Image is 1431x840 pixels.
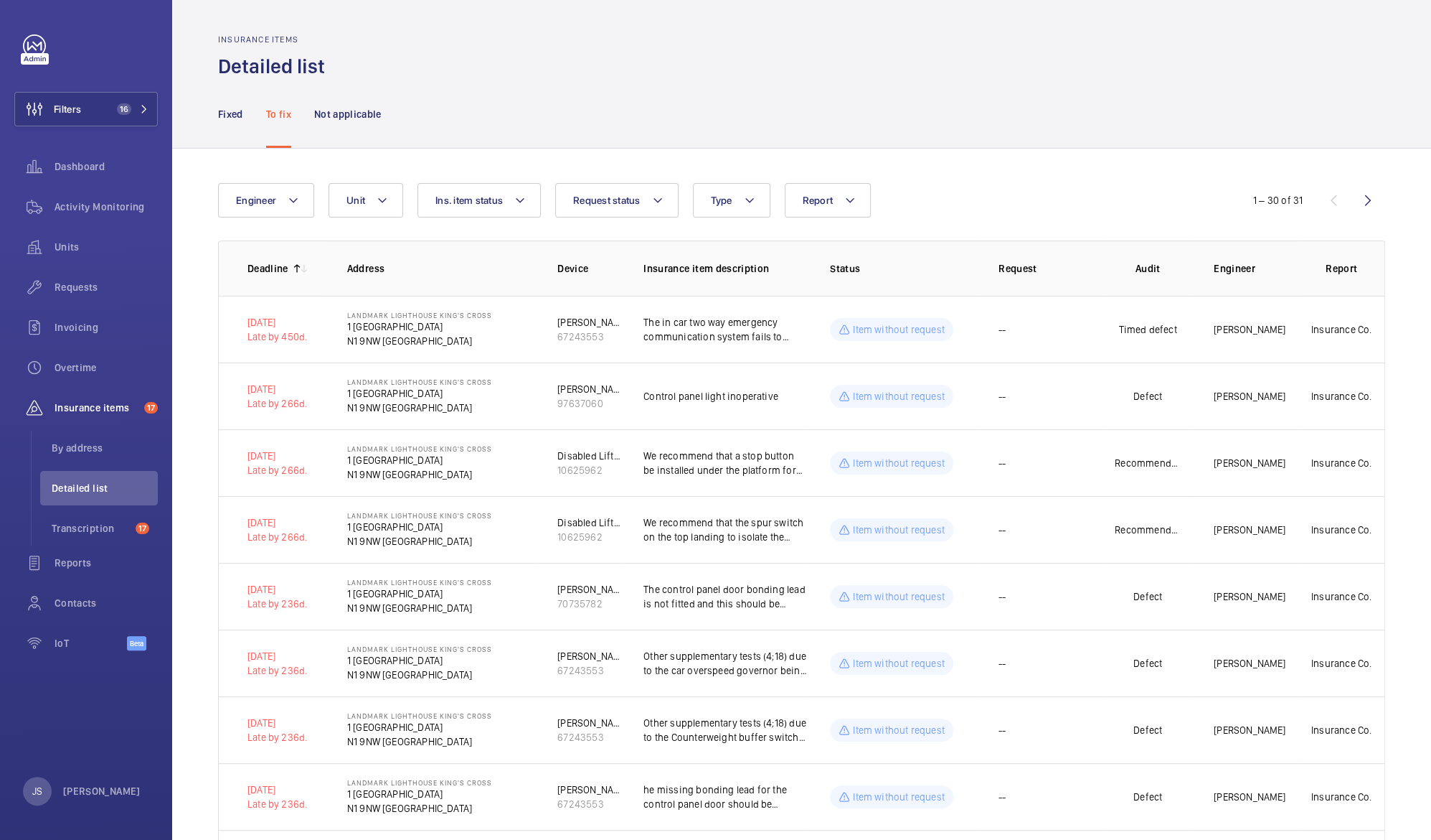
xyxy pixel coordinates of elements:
span: Type [711,195,732,206]
p: 1 [GEOGRAPHIC_DATA] [347,319,492,334]
p: 1 [GEOGRAPHIC_DATA] [347,520,492,534]
h2: Insurance items [218,34,334,45]
p: 1 [GEOGRAPHIC_DATA] [347,587,492,601]
span: Overtime [55,360,158,375]
div: Late by 266d. [247,530,307,544]
p: We recommend that a stop button be installed under the platform for maintenance. [643,449,807,477]
span: -- [998,389,1006,403]
p: Defect [1133,723,1162,737]
span: IoT [55,636,127,650]
button: Unit [329,183,403,218]
span: Engineer [236,195,276,206]
div: Late by 236d. [247,797,307,811]
p: N1 9NW [GEOGRAPHIC_DATA] [347,601,492,615]
p: N1 9NW [GEOGRAPHIC_DATA] [347,534,492,549]
p: Item without request [853,656,945,671]
p: Defect [1133,790,1162,804]
div: Late by 450d. [247,330,307,344]
p: 1 [GEOGRAPHIC_DATA] [347,453,492,467]
p: Insurance Co. [1311,322,1371,337]
p: Item without request [853,456,945,470]
span: Beta [127,636,146,650]
div: Disabled Lift at Entrance [557,515,620,530]
p: N1 9NW [GEOGRAPHIC_DATA] [347,334,492,348]
p: [PERSON_NAME] [1214,723,1285,737]
div: [PERSON_NAME] Right Hand Passenger Lift 2 [557,716,620,730]
p: [PERSON_NAME] [1214,656,1285,671]
span: Unit [346,195,365,206]
p: Insurance Co. [1311,589,1371,604]
p: [DATE] [247,649,307,663]
p: [PERSON_NAME] [1214,523,1285,537]
p: Defect [1133,656,1162,671]
span: Insurance items [55,401,138,415]
div: 70735782 [557,597,620,611]
div: [PERSON_NAME] Right Hand Passenger Lift 2 [557,783,620,797]
p: [DATE] [247,582,307,597]
button: Engineer [218,183,314,218]
p: 1 [GEOGRAPHIC_DATA] [347,720,492,734]
p: [PERSON_NAME] [1214,589,1285,604]
div: 67243553 [557,330,620,344]
p: Item without request [853,523,945,537]
p: Insurance Co. [1311,389,1371,403]
p: [DATE] [247,515,307,530]
div: 97637060 [557,396,620,411]
p: N1 9NW [GEOGRAPHIC_DATA] [347,401,492,415]
span: -- [998,723,1006,737]
p: Insurance Co. [1311,723,1371,737]
p: Insurance Co. [1311,656,1371,671]
p: Address [347,261,534,276]
span: Transcription [52,521,130,536]
div: 10625962 [557,463,620,477]
p: [DATE] [247,449,307,463]
span: -- [998,456,1006,470]
span: Requests [55,280,158,294]
span: -- [998,523,1006,537]
p: [PERSON_NAME] [1214,456,1285,470]
span: Filters [54,102,81,116]
span: Units [55,240,158,254]
div: [PERSON_NAME] Right Hand Passenger Lift 2 [557,649,620,663]
p: Defect [1133,389,1162,403]
p: Item without request [853,723,945,737]
p: [PERSON_NAME] [1214,790,1285,804]
p: The control panel door bonding lead is not fitted and this should be remedied. [643,582,807,611]
p: Landmark Lighthouse King's Cross [347,378,492,386]
p: Report [1308,261,1374,276]
p: Not applicable [314,107,382,121]
span: Dashboard [55,159,158,174]
p: Defect [1133,589,1162,604]
span: By address [52,441,158,455]
p: Recommendation [1115,523,1181,537]
button: Ins. item status [417,183,541,218]
div: 67243553 [557,730,620,745]
p: Landmark Lighthouse King's Cross [347,511,492,520]
p: 1 [GEOGRAPHIC_DATA] [347,787,492,801]
p: 1 [GEOGRAPHIC_DATA] [347,653,492,668]
p: Timed defect [1118,322,1176,337]
div: Late by 236d. [247,730,307,745]
p: N1 9NW [GEOGRAPHIC_DATA] [347,467,492,482]
p: Recommendation [1115,456,1181,470]
div: 1 – 30 of 31 [1253,193,1303,207]
span: -- [998,656,1006,671]
div: [PERSON_NAME] Left Hand Passenger Lift 1 [557,582,620,597]
p: N1 9NW [GEOGRAPHIC_DATA] [347,801,492,816]
p: Request [998,261,1105,276]
span: Request status [573,195,641,206]
p: [DATE] [247,382,307,396]
p: To fix [266,107,291,121]
div: 10625962 [557,530,620,544]
button: Filters16 [14,92,158,126]
div: 67243553 [557,797,620,811]
button: Report [785,183,872,218]
p: Engineer [1214,261,1298,276]
p: he missing bonding lead for the control panel door should be replaced. [643,783,807,811]
div: Late by 236d. [247,597,307,611]
span: Detailed list [52,481,158,495]
div: [PERSON_NAME] Lift 3 [557,382,620,396]
p: [DATE] [247,315,307,330]
div: [PERSON_NAME] Right Hand Passenger Lift 2 [557,315,620,330]
p: Item without request [853,589,945,604]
